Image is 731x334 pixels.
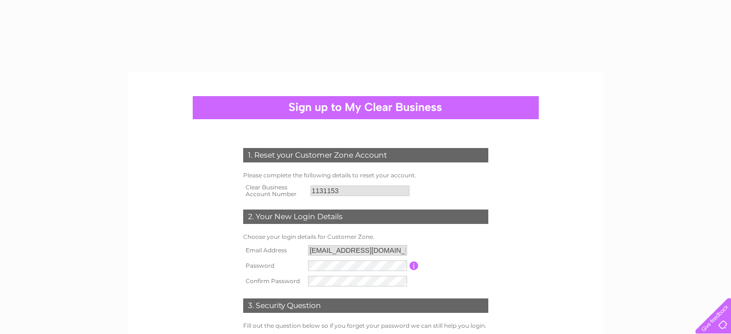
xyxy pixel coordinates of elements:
[241,243,306,258] th: Email Address
[241,320,491,332] td: Fill out the question below so if you forget your password we can still help you login.
[241,181,308,200] th: Clear Business Account Number
[243,148,488,162] div: 1. Reset your Customer Zone Account
[243,298,488,313] div: 3. Security Question
[241,170,491,181] td: Please complete the following details to reset your account.
[241,273,306,289] th: Confirm Password
[243,210,488,224] div: 2. Your New Login Details
[241,258,306,273] th: Password
[241,231,491,243] td: Choose your login details for Customer Zone.
[409,261,419,270] input: Information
